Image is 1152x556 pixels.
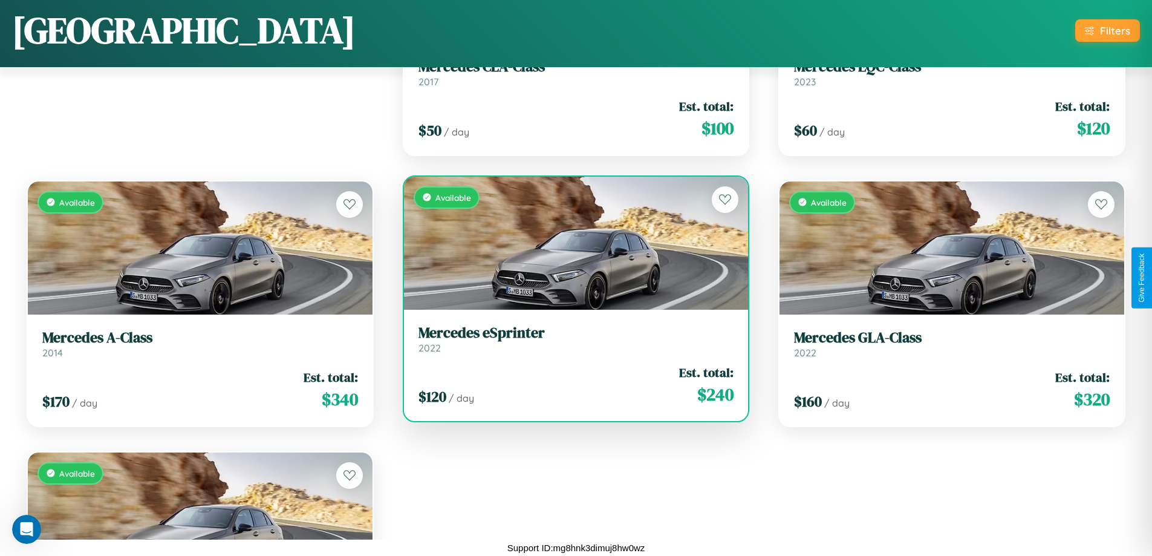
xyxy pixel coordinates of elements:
[697,382,734,407] span: $ 240
[418,324,734,354] a: Mercedes eSprinter2022
[72,397,97,409] span: / day
[679,97,734,115] span: Est. total:
[1077,116,1110,140] span: $ 120
[794,329,1110,359] a: Mercedes GLA-Class2022
[42,329,358,347] h3: Mercedes A-Class
[418,342,441,354] span: 2022
[444,126,469,138] span: / day
[794,329,1110,347] h3: Mercedes GLA-Class
[418,324,734,342] h3: Mercedes eSprinter
[42,347,63,359] span: 2014
[701,116,734,140] span: $ 100
[1100,24,1130,37] div: Filters
[794,120,817,140] span: $ 60
[418,58,734,76] h3: Mercedes CLA-Class
[679,364,734,381] span: Est. total:
[42,329,358,359] a: Mercedes A-Class2014
[794,58,1110,88] a: Mercedes EQC-Class2023
[59,197,95,208] span: Available
[418,76,438,88] span: 2017
[418,120,441,140] span: $ 50
[1055,368,1110,386] span: Est. total:
[435,192,471,203] span: Available
[794,347,816,359] span: 2022
[418,58,734,88] a: Mercedes CLA-Class2017
[12,5,356,55] h1: [GEOGRAPHIC_DATA]
[794,76,816,88] span: 2023
[418,387,446,407] span: $ 120
[1137,253,1146,303] div: Give Feedback
[449,392,474,404] span: / day
[322,387,358,411] span: $ 340
[507,540,645,556] p: Support ID: mg8hnk3dimuj8hw0wz
[824,397,850,409] span: / day
[811,197,847,208] span: Available
[794,391,822,411] span: $ 160
[42,391,70,411] span: $ 170
[304,368,358,386] span: Est. total:
[1075,19,1140,42] button: Filters
[12,515,41,544] iframe: Intercom live chat
[819,126,845,138] span: / day
[1074,387,1110,411] span: $ 320
[1055,97,1110,115] span: Est. total:
[794,58,1110,76] h3: Mercedes EQC-Class
[59,468,95,479] span: Available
